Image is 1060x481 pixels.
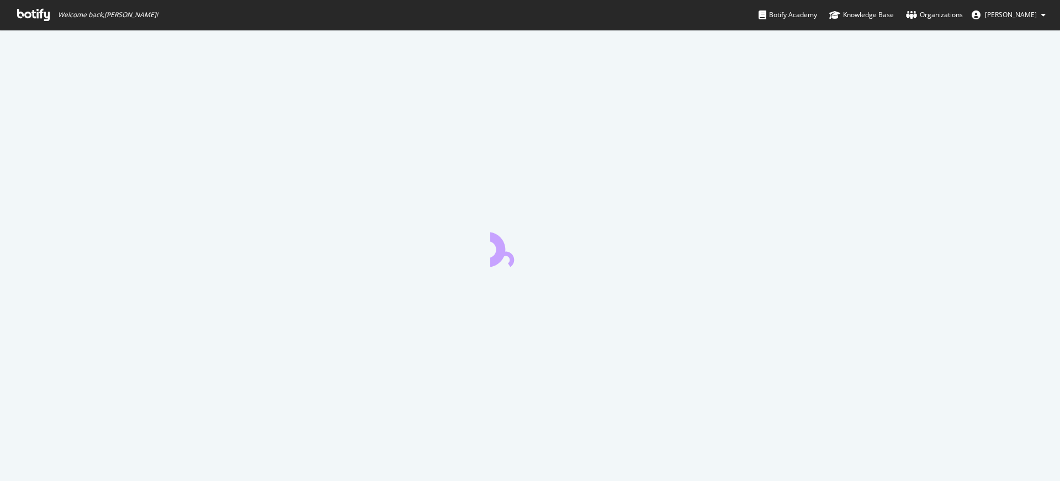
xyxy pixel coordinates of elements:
[985,10,1037,19] span: Thibaud Collignon
[906,9,963,20] div: Organizations
[490,227,570,267] div: animation
[963,6,1054,24] button: [PERSON_NAME]
[58,10,158,19] span: Welcome back, [PERSON_NAME] !
[759,9,817,20] div: Botify Academy
[829,9,894,20] div: Knowledge Base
